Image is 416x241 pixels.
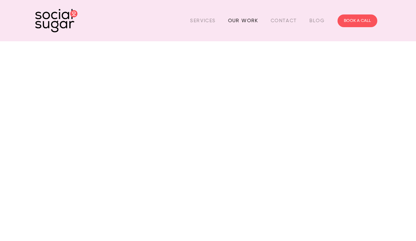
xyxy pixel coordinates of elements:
img: SocialSugar [35,9,77,32]
a: Services [190,15,215,26]
a: Contact [271,15,297,26]
a: BOOK A CALL [338,14,377,27]
a: Our Work [228,15,258,26]
a: Blog [309,15,325,26]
